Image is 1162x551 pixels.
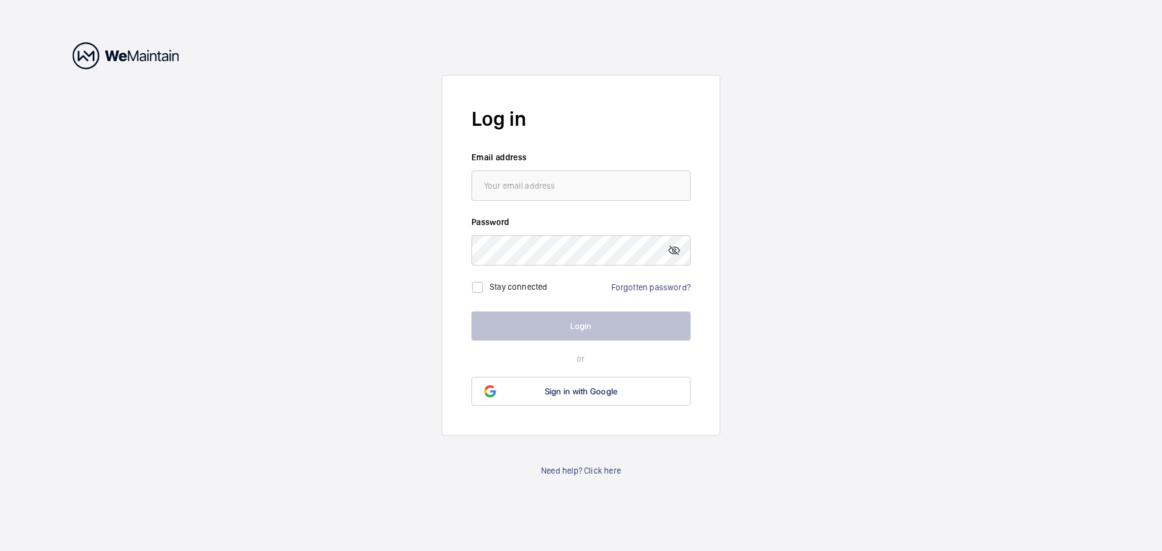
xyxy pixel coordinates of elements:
[471,216,691,228] label: Password
[471,311,691,341] button: Login
[471,353,691,365] p: or
[611,282,691,292] a: Forgotten password?
[490,281,548,291] label: Stay connected
[545,386,618,396] span: Sign in with Google
[541,465,621,477] a: Need help? Click here
[471,105,691,133] h2: Log in
[471,151,691,163] label: Email address
[471,171,691,201] input: Your email address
